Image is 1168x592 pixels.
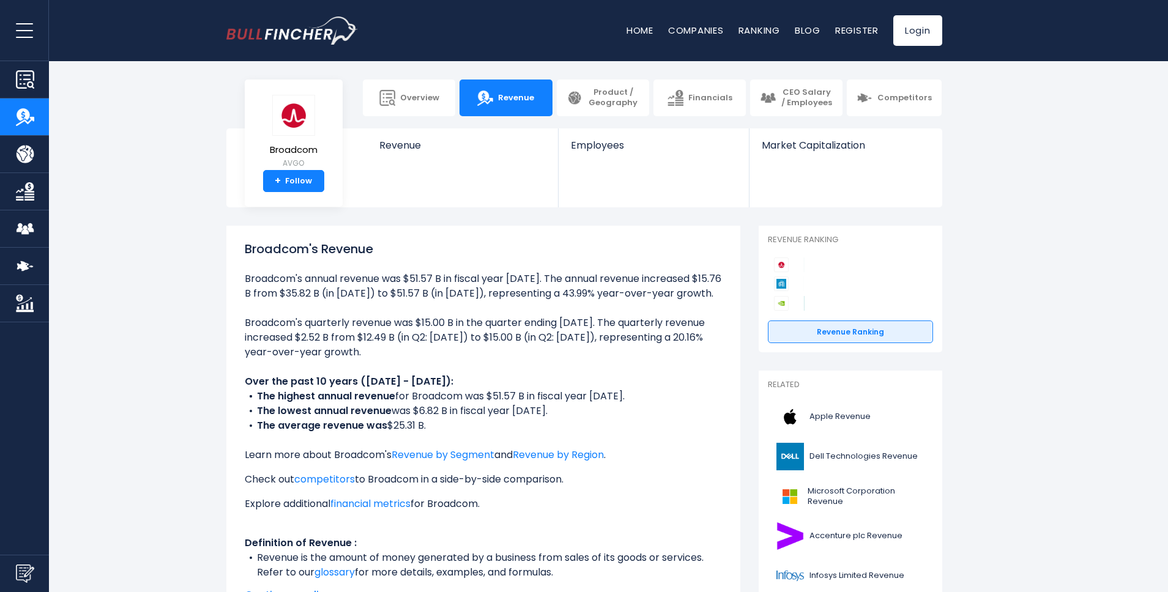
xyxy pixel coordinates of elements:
a: Microsoft Corporation Revenue [768,479,933,513]
a: Market Capitalization [750,128,940,172]
p: Related [768,380,933,390]
span: Market Capitalization [762,139,928,151]
li: Revenue is the amount of money generated by a business from sales of its goods or services. Refer... [245,550,722,580]
a: CEO Salary / Employees [750,80,843,116]
li: Broadcom's annual revenue was $51.57 B in fiscal year [DATE]. The annual revenue increased $15.76... [245,272,722,301]
a: financial metrics [330,497,411,511]
img: bullfincher logo [226,17,358,45]
span: Broadcom [270,145,318,155]
a: glossary [314,565,355,579]
a: Revenue by Segment [392,448,494,462]
a: Ranking [738,24,780,37]
img: AAPL logo [775,403,806,431]
img: DELL logo [775,443,806,470]
b: The average revenue was [257,418,387,432]
span: Revenue [379,139,546,151]
p: Explore additional for Broadcom. [245,497,722,511]
small: AVGO [270,158,318,169]
p: Learn more about Broadcom's and . [245,448,722,462]
span: Employees [571,139,737,151]
a: Companies [668,24,724,37]
a: Revenue [459,80,552,116]
span: Competitors [877,93,932,103]
a: Overview [363,80,455,116]
b: The highest annual revenue [257,389,395,403]
b: Over the past 10 years ([DATE] - [DATE]): [245,374,453,388]
img: INFY logo [775,562,806,590]
a: Blog [795,24,820,37]
a: Revenue [367,128,559,172]
a: Login [893,15,942,46]
a: Broadcom AVGO [269,94,318,171]
a: Go to homepage [226,17,358,45]
img: Applied Materials competitors logo [774,276,789,291]
h1: Broadcom's Revenue [245,240,722,258]
img: Broadcom competitors logo [774,257,789,272]
img: ACN logo [775,522,806,550]
li: Broadcom's quarterly revenue was $15.00 B in the quarter ending [DATE]. The quarterly revenue inc... [245,316,722,360]
a: Financials [653,80,746,116]
span: CEO Salary / Employees [781,87,833,108]
span: Product / Geography [587,87,639,108]
li: $25.31 B. [245,418,722,433]
a: Apple Revenue [768,400,933,434]
a: Revenue Ranking [768,320,933,344]
img: MSFT logo [775,483,804,510]
b: The lowest annual revenue [257,404,392,418]
p: Revenue Ranking [768,235,933,245]
a: Revenue by Region [513,448,604,462]
a: Employees [559,128,749,172]
b: Definition of Revenue : [245,536,357,550]
a: competitors [294,472,355,486]
span: Revenue [498,93,534,103]
li: was $6.82 B in fiscal year [DATE]. [245,404,722,418]
a: Product / Geography [557,80,649,116]
a: +Follow [263,170,324,192]
span: Financials [688,93,732,103]
a: Accenture plc Revenue [768,519,933,553]
p: Check out to Broadcom in a side-by-side comparison. [245,472,722,487]
strong: + [275,176,281,187]
span: Overview [400,93,439,103]
a: Register [835,24,879,37]
a: Home [627,24,653,37]
a: Dell Technologies Revenue [768,440,933,473]
a: Competitors [847,80,942,116]
li: for Broadcom was $51.57 B in fiscal year [DATE]. [245,389,722,404]
img: NVIDIA Corporation competitors logo [774,296,789,311]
